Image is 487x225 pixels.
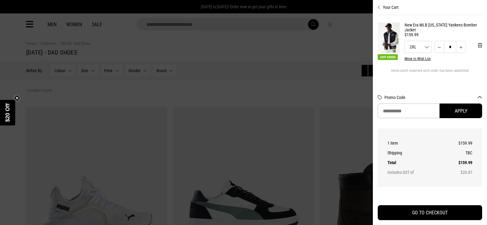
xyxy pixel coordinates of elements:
[440,104,482,118] button: Apply
[405,23,482,32] a: New Era MLB [US_STATE] Yankees Bomber Jacket
[384,95,482,100] button: Promo Code
[443,167,472,177] td: $20.87
[405,57,431,61] button: Move to Wish List
[5,2,23,21] button: Open LiveChat chat widget
[443,148,472,158] td: TBC
[378,23,400,53] img: New Era MLB New York Yankees Bomber Jacket
[387,138,443,148] th: 1 item
[378,194,482,200] iframe: Customer reviews powered by Trustpilot
[378,205,482,220] button: GO TO CHECKOUT
[14,95,20,101] button: Close teaser
[378,69,482,78] div: Items aren't reserved until order has been submitted
[443,158,472,167] td: $159.99
[444,41,456,53] input: Quantity
[387,148,443,158] th: Shipping
[378,54,398,60] span: Just Added
[405,32,482,37] div: $159.99
[456,41,466,53] button: Increase quantity
[443,138,472,148] td: $159.99
[387,167,443,177] th: Includes GST of
[387,158,443,167] th: Total
[473,38,487,53] button: 'Remove from cart
[434,41,444,53] button: Decrease quantity
[5,103,11,122] span: $20 Off
[378,104,440,118] input: Promo Code
[405,45,432,49] span: 2XL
